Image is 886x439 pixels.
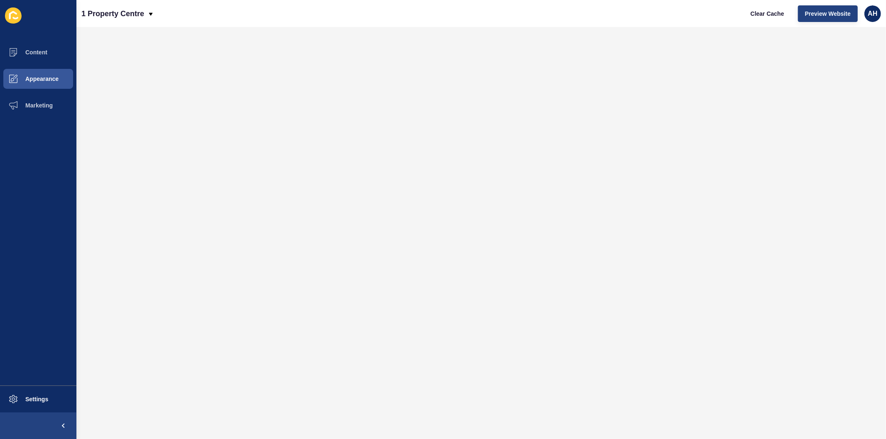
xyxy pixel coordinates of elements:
span: Preview Website [805,10,851,18]
p: 1 Property Centre [81,3,144,24]
button: Preview Website [798,5,858,22]
button: Clear Cache [744,5,791,22]
span: Clear Cache [751,10,784,18]
span: AH [868,10,877,18]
